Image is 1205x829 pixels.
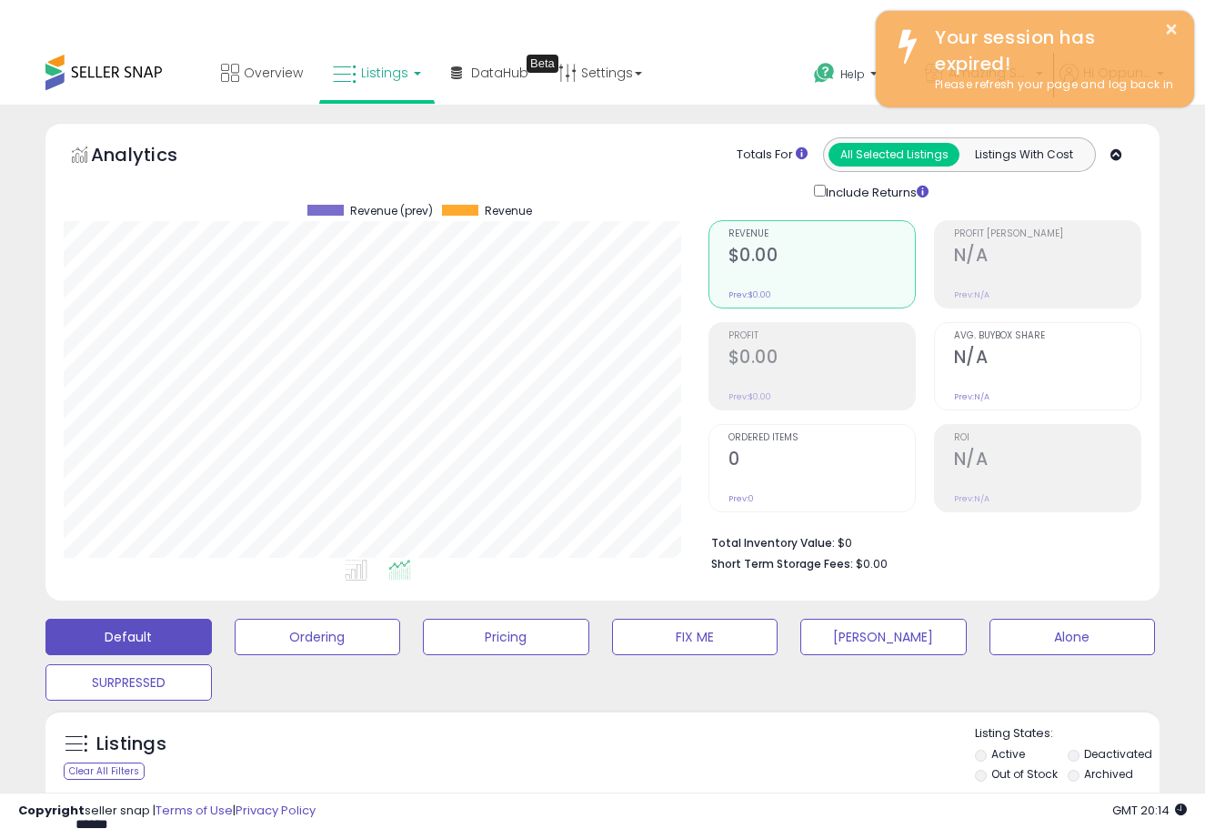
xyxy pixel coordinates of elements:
[921,76,1180,94] div: Please refresh your page and log back in
[856,555,888,572] span: $0.00
[959,143,1090,167] button: Listings With Cost
[91,142,213,172] h5: Analytics
[319,45,435,100] a: Listings
[711,531,1128,552] li: $0
[1112,802,1187,819] span: 2025-10-11 20:14 GMT
[954,331,1140,341] span: Avg. Buybox Share
[799,48,909,105] a: Help
[18,802,85,819] strong: Copyright
[45,664,212,701] button: SURPRESSED
[485,205,532,217] span: Revenue
[954,289,989,300] small: Prev: N/A
[236,802,316,819] a: Privacy Policy
[156,802,233,819] a: Terms of Use
[207,45,316,100] a: Overview
[244,64,303,82] span: Overview
[728,391,771,402] small: Prev: $0.00
[45,619,212,655] button: Default
[991,746,1025,762] label: Active
[728,331,915,341] span: Profit
[728,229,915,239] span: Revenue
[18,803,316,820] div: seller snap | |
[711,535,835,551] b: Total Inventory Value:
[235,619,401,655] button: Ordering
[728,493,754,504] small: Prev: 0
[527,55,558,73] div: Tooltip anchor
[954,449,1140,473] h2: N/A
[728,289,771,300] small: Prev: $0.00
[954,433,1140,443] span: ROI
[813,62,836,85] i: Get Help
[612,619,778,655] button: FIX ME
[728,347,915,371] h2: $0.00
[711,556,853,571] b: Short Term Storage Fees:
[921,25,1180,76] div: Your session has expired!
[828,143,959,167] button: All Selected Listings
[728,433,915,443] span: Ordered Items
[954,245,1140,269] h2: N/A
[954,347,1140,371] h2: N/A
[423,619,589,655] button: Pricing
[471,64,528,82] span: DataHub
[437,45,542,100] a: DataHub
[737,147,808,164] div: Totals For
[1084,766,1133,782] label: Archived
[991,766,1058,782] label: Out of Stock
[989,619,1156,655] button: Alone
[800,619,967,655] button: [PERSON_NAME]
[96,732,166,757] h5: Listings
[954,493,989,504] small: Prev: N/A
[350,205,433,217] span: Revenue (prev)
[954,391,989,402] small: Prev: N/A
[840,66,865,82] span: Help
[728,245,915,269] h2: $0.00
[64,763,145,780] div: Clear All Filters
[975,725,1160,743] p: Listing States:
[800,181,950,202] div: Include Returns
[954,229,1140,239] span: Profit [PERSON_NAME]
[728,449,915,473] h2: 0
[545,45,656,100] a: Settings
[1084,746,1152,762] label: Deactivated
[361,64,408,82] span: Listings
